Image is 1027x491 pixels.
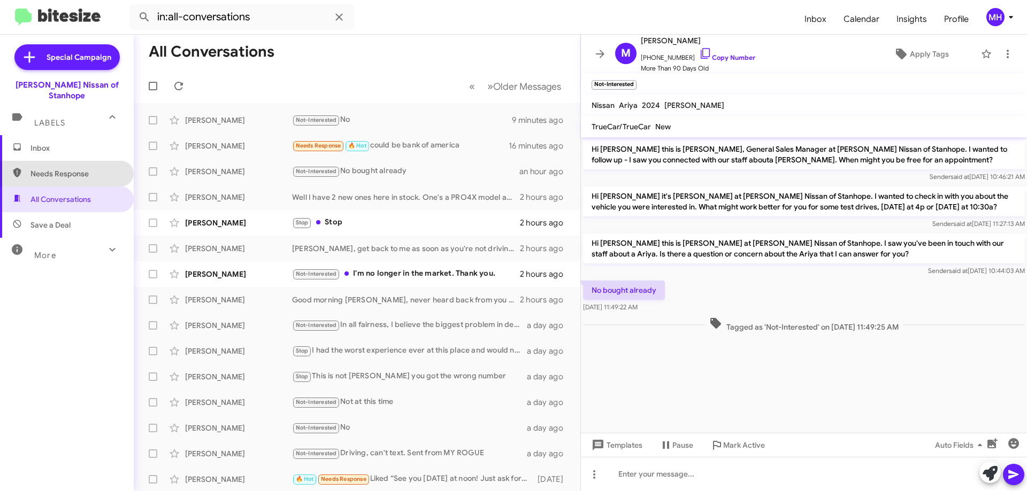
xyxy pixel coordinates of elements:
span: [PHONE_NUMBER] [641,47,755,63]
span: Needs Response [321,476,366,482]
div: MH [986,8,1005,26]
div: [DATE] [532,474,572,485]
a: Insights [888,4,936,35]
span: M [621,45,631,62]
span: Older Messages [493,81,561,92]
h1: All Conversations [149,43,274,60]
div: a day ago [527,320,572,331]
input: Search [129,4,354,30]
span: Save a Deal [30,220,71,230]
span: 🔥 Hot [348,142,366,149]
div: [PERSON_NAME] [185,423,292,433]
span: Needs Response [296,142,341,149]
span: » [487,80,493,93]
button: Apply Tags [866,44,976,64]
span: More [34,251,56,260]
span: Sender [DATE] 10:46:21 AM [930,173,1025,181]
small: Not-Interested [592,80,637,90]
div: [PERSON_NAME] [185,217,292,228]
a: Calendar [835,4,888,35]
div: a day ago [527,397,572,408]
span: Auto Fields [935,435,986,455]
a: Inbox [796,4,835,35]
div: [PERSON_NAME] [185,192,292,202]
button: Templates [581,435,651,455]
div: a day ago [527,423,572,433]
span: New [655,122,671,131]
span: « [469,80,475,93]
div: I'm no longer in the market. Thank you. [292,268,520,280]
button: Mark Active [702,435,773,455]
div: [PERSON_NAME] [185,294,292,305]
span: Needs Response [30,168,121,179]
span: Apply Tags [910,44,949,64]
span: said at [951,173,969,181]
div: I had the worst experience ever at this place and would never ever do business here again because... [292,345,527,357]
div: an hour ago [519,166,572,177]
div: 2 hours ago [520,217,572,228]
div: a day ago [527,448,572,459]
div: No [292,422,527,434]
span: Tagged as 'Not-Interested' on [DATE] 11:49:25 AM [705,317,903,332]
div: [PERSON_NAME] [185,166,292,177]
span: Stop [296,373,309,380]
span: Not-Interested [296,116,337,123]
span: All Conversations [30,194,91,205]
span: Special Campaign [47,52,111,63]
span: Not-Interested [296,424,337,431]
span: Inbox [30,143,121,153]
div: [PERSON_NAME], get back to me as soon as you're not driving. You're in a great spot right now! Ta... [292,243,520,254]
div: 16 minutes ago [509,141,572,151]
button: Next [481,75,568,97]
span: 🔥 Hot [296,476,314,482]
span: Not-Interested [296,322,337,329]
div: This is not [PERSON_NAME] you got the wrong number [292,370,527,383]
span: Sender [DATE] 11:27:13 AM [932,220,1025,228]
div: a day ago [527,371,572,382]
div: Not at this time [292,396,527,408]
div: No bought already [292,165,519,177]
div: 2 hours ago [520,243,572,254]
div: [PERSON_NAME] [185,141,292,151]
div: In all fairness, I believe the biggest problem in dealing with the service was the rep who I was ... [292,319,527,331]
span: Ariya [619,100,638,110]
div: Stop [292,216,520,229]
div: [PERSON_NAME] [185,371,292,382]
div: [PERSON_NAME] [185,346,292,356]
div: Liked “See you [DATE] at noon! Just ask for me, [PERSON_NAME] soon as you get here.” [292,473,532,485]
nav: Page navigation example [463,75,568,97]
span: Labels [34,118,65,128]
div: a day ago [527,346,572,356]
span: Templates [589,435,642,455]
div: [PERSON_NAME] [185,320,292,331]
div: Good morning [PERSON_NAME], never heard back from you [DATE]. Have you thought about the Pathfind... [292,294,520,305]
span: 2024 [642,100,660,110]
div: [PERSON_NAME] [185,397,292,408]
button: Pause [651,435,702,455]
a: Copy Number [699,53,755,61]
span: Pause [672,435,693,455]
span: More Than 90 Days Old [641,63,755,74]
span: [DATE] 11:49:22 AM [583,303,638,311]
span: Not-Interested [296,168,337,175]
button: Auto Fields [926,435,995,455]
span: said at [949,267,968,275]
p: Hi [PERSON_NAME] it's [PERSON_NAME] at [PERSON_NAME] Nissan of Stanhope. I wanted to check in wit... [583,186,1025,216]
a: Profile [936,4,977,35]
div: Driving, can't text. Sent from MY ROGUE [292,447,527,459]
span: Mark Active [723,435,765,455]
div: 9 minutes ago [512,115,572,126]
p: No bought already [583,280,665,300]
span: [PERSON_NAME] [641,34,755,47]
span: Not-Interested [296,399,337,406]
a: Special Campaign [14,44,120,70]
div: 2 hours ago [520,269,572,279]
span: TrueCar/TrueCar [592,122,651,131]
span: Not-Interested [296,270,337,277]
p: Hi [PERSON_NAME] this is [PERSON_NAME], General Sales Manager at [PERSON_NAME] Nissan of Stanhope... [583,139,1025,169]
div: [PERSON_NAME] [185,448,292,459]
